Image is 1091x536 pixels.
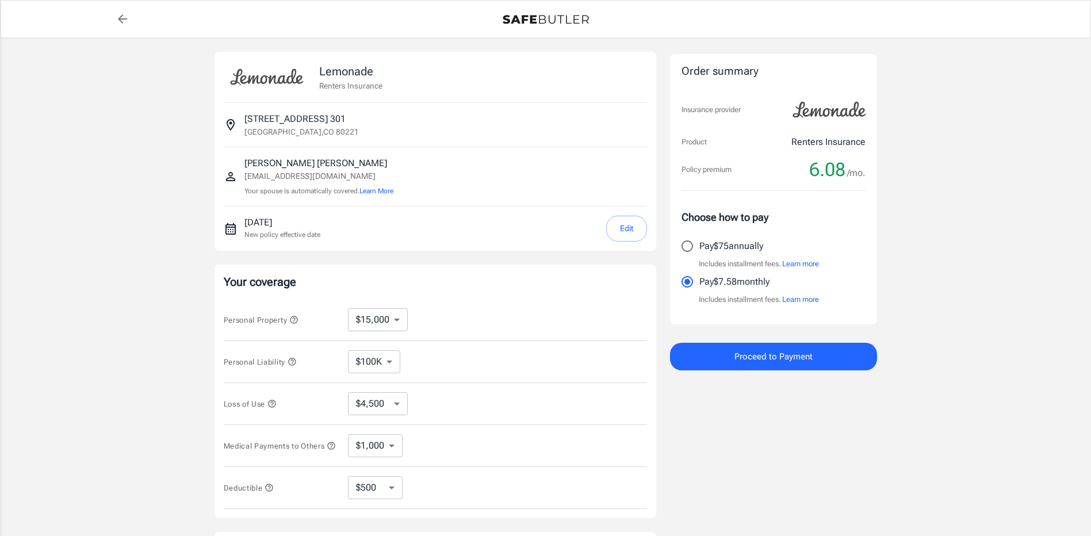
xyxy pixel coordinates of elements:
img: Back to quotes [503,15,589,24]
p: Renters Insurance [791,135,866,149]
img: Lemonade [224,61,310,93]
button: Deductible [224,481,274,495]
p: [STREET_ADDRESS] 301 [244,112,346,126]
span: /mo. [847,165,866,181]
p: [DATE] [244,216,320,229]
p: Renters Insurance [319,80,382,91]
div: Order summary [682,63,866,80]
p: Lemonade [319,63,382,80]
span: Personal Property [224,316,298,324]
p: Product [682,136,707,148]
button: Personal Liability [224,355,297,369]
svg: Insured person [224,170,238,183]
img: Lemonade [786,94,872,126]
p: Pay $75 annually [699,239,763,253]
button: Personal Property [224,313,298,327]
p: Includes installment fees. [699,294,819,305]
p: Your spouse is automatically covered. [244,186,393,197]
p: Choose how to pay [682,209,866,225]
span: Proceed to Payment [734,349,813,364]
svg: Insured address [224,118,238,132]
button: Proceed to Payment [670,343,877,370]
p: Pay $7.58 monthly [699,275,770,289]
p: [EMAIL_ADDRESS][DOMAIN_NAME] [244,170,393,182]
p: [GEOGRAPHIC_DATA] , CO 80221 [244,126,359,137]
span: 6.08 [809,158,845,181]
button: Learn more [782,258,819,270]
p: New policy effective date [244,229,320,240]
span: Medical Payments to Others [224,442,336,450]
span: Loss of Use [224,400,277,408]
p: Policy premium [682,164,732,175]
button: Medical Payments to Others [224,439,336,453]
button: Loss of Use [224,397,277,411]
button: Learn more [782,294,819,305]
p: Insurance provider [682,104,741,116]
span: Deductible [224,484,274,492]
a: back to quotes [111,7,134,30]
button: Edit [606,216,647,242]
button: Learn More [359,186,393,196]
p: [PERSON_NAME] [PERSON_NAME] [244,156,393,170]
svg: New policy start date [224,222,238,236]
span: Personal Liability [224,358,297,366]
p: Your coverage [224,274,647,290]
p: Includes installment fees. [699,258,819,270]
